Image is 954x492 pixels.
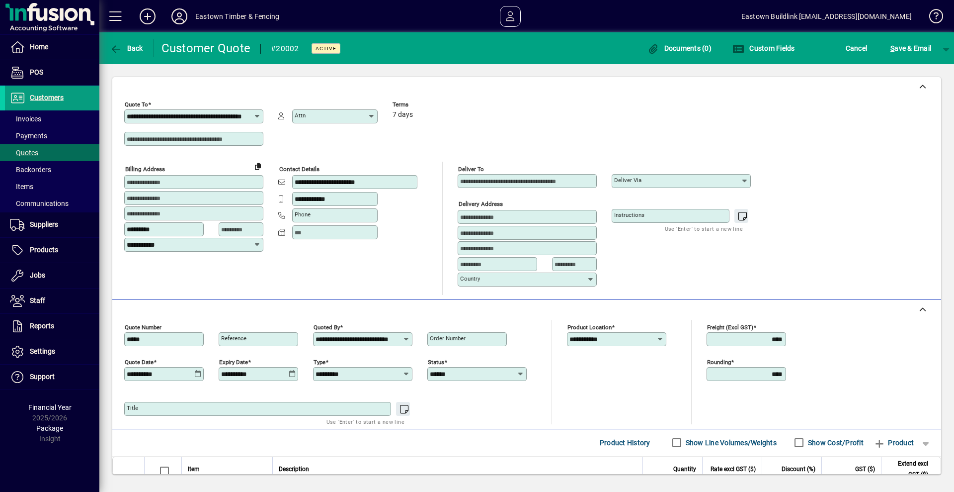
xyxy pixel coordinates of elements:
[428,358,444,365] mat-label: Status
[647,44,712,52] span: Documents (0)
[188,464,200,475] span: Item
[665,223,743,234] mat-hint: Use 'Enter' to start a new line
[855,464,875,475] span: GST ($)
[161,40,251,56] div: Customer Quote
[30,43,48,51] span: Home
[163,7,195,25] button: Profile
[314,358,325,365] mat-label: Type
[250,158,266,174] button: Copy to Delivery address
[28,403,72,411] span: Financial Year
[219,358,248,365] mat-label: Expiry date
[5,263,99,288] a: Jobs
[5,238,99,263] a: Products
[5,60,99,85] a: POS
[5,289,99,313] a: Staff
[127,404,138,411] mat-label: Title
[5,178,99,195] a: Items
[279,464,309,475] span: Description
[10,183,33,191] span: Items
[5,365,99,390] a: Support
[614,211,644,218] mat-label: Instructions
[195,8,279,24] div: Eastown Timber & Fencing
[271,41,299,57] div: #20002
[30,220,58,228] span: Suppliers
[5,127,99,144] a: Payments
[30,94,64,101] span: Customers
[806,438,864,448] label: Show Cost/Profit
[684,438,777,448] label: Show Line Volumes/Weights
[730,39,797,57] button: Custom Fields
[30,246,58,254] span: Products
[885,39,936,57] button: Save & Email
[30,347,55,355] span: Settings
[922,2,942,34] a: Knowledge Base
[110,44,143,52] span: Back
[30,68,43,76] span: POS
[890,44,894,52] span: S
[732,44,795,52] span: Custom Fields
[393,101,452,108] span: Terms
[30,271,45,279] span: Jobs
[10,166,51,174] span: Backorders
[326,416,404,427] mat-hint: Use 'Enter' to start a new line
[430,335,466,342] mat-label: Order number
[782,464,815,475] span: Discount (%)
[869,434,919,452] button: Product
[5,314,99,339] a: Reports
[125,323,161,330] mat-label: Quote number
[30,322,54,330] span: Reports
[295,211,311,218] mat-label: Phone
[10,199,69,207] span: Communications
[673,464,696,475] span: Quantity
[10,149,38,157] span: Quotes
[5,212,99,237] a: Suppliers
[644,39,714,57] button: Documents (0)
[711,464,756,475] span: Rate excl GST ($)
[393,111,413,119] span: 7 days
[460,275,480,282] mat-label: Country
[221,335,246,342] mat-label: Reference
[887,458,928,480] span: Extend excl GST ($)
[707,323,753,330] mat-label: Freight (excl GST)
[10,115,41,123] span: Invoices
[874,435,914,451] span: Product
[99,39,154,57] app-page-header-button: Back
[5,161,99,178] a: Backorders
[5,339,99,364] a: Settings
[614,177,641,184] mat-label: Deliver via
[458,166,484,173] mat-label: Deliver To
[314,323,340,330] mat-label: Quoted by
[890,40,931,56] span: ave & Email
[5,195,99,212] a: Communications
[707,358,731,365] mat-label: Rounding
[5,110,99,127] a: Invoices
[107,39,146,57] button: Back
[316,45,336,52] span: Active
[36,424,63,432] span: Package
[843,39,870,57] button: Cancel
[596,434,654,452] button: Product History
[295,112,306,119] mat-label: Attn
[30,296,45,304] span: Staff
[5,35,99,60] a: Home
[132,7,163,25] button: Add
[600,435,650,451] span: Product History
[741,8,912,24] div: Eastown Buildlink [EMAIL_ADDRESS][DOMAIN_NAME]
[5,144,99,161] a: Quotes
[30,373,55,381] span: Support
[10,132,47,140] span: Payments
[846,40,868,56] span: Cancel
[567,323,612,330] mat-label: Product location
[125,358,154,365] mat-label: Quote date
[125,101,148,108] mat-label: Quote To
